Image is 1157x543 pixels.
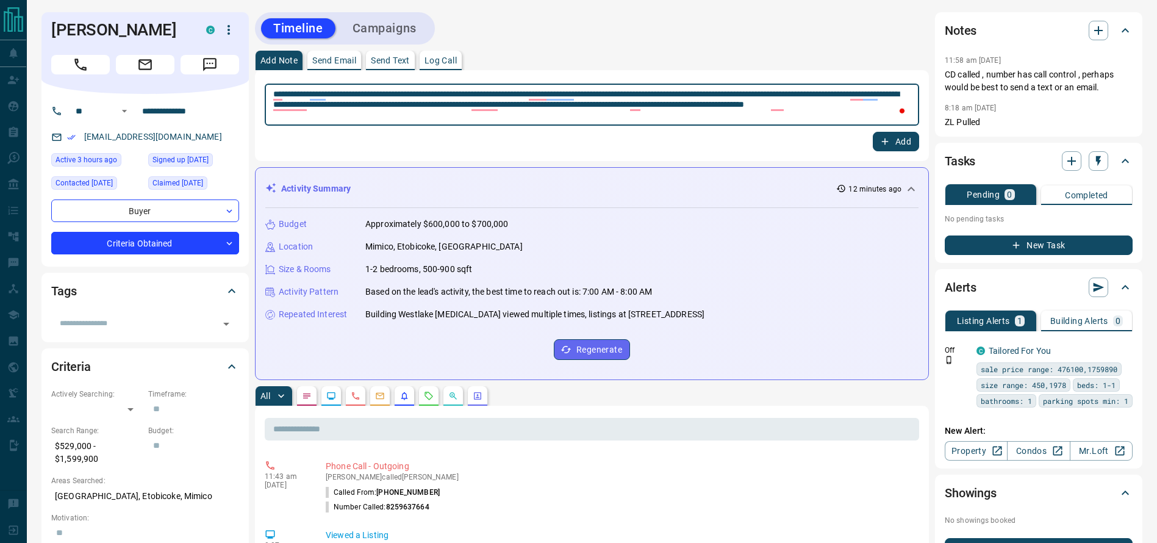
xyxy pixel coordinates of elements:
p: 1 [1017,317,1022,325]
p: Location [279,240,313,253]
span: beds: 1-1 [1077,379,1116,391]
a: Mr.Loft [1070,441,1133,461]
p: Listing Alerts [957,317,1010,325]
p: All [260,392,270,400]
p: Search Range: [51,425,142,436]
p: 8:18 am [DATE] [945,104,997,112]
span: Contacted [DATE] [56,177,113,189]
p: Pending [967,190,1000,199]
p: 0 [1116,317,1120,325]
p: 1-2 bedrooms, 500-900 sqft [365,263,472,276]
p: [DATE] [265,481,307,489]
span: sale price range: 476100,1759890 [981,363,1117,375]
div: condos.ca [206,26,215,34]
p: Based on the lead's activity, the best time to reach out is: 7:00 AM - 8:00 AM [365,286,652,298]
svg: Calls [351,391,360,401]
svg: Lead Browsing Activity [326,391,336,401]
p: Number Called: [326,502,429,512]
p: No showings booked [945,515,1133,526]
div: Showings [945,478,1133,508]
button: Add [873,132,919,151]
h2: Notes [945,21,976,40]
a: Property [945,441,1008,461]
p: 0 [1007,190,1012,199]
p: [GEOGRAPHIC_DATA], Etobicoke, Mimico [51,486,239,506]
p: Viewed a Listing [326,529,914,542]
button: Open [218,315,235,333]
p: 12 minutes ago [848,184,901,195]
p: Add Note [260,56,298,65]
p: Called From: [326,487,440,498]
div: Criteria [51,352,239,381]
p: Repeated Interest [279,308,347,321]
span: [PHONE_NUMBER] [376,488,440,497]
p: Activity Pattern [279,286,339,298]
svg: Emails [375,391,385,401]
button: New Task [945,236,1133,255]
p: Completed [1065,191,1108,200]
span: parking spots min: 1 [1043,395,1128,407]
div: Tue Feb 04 2025 [51,176,142,193]
textarea: To enrich screen reader interactions, please activate Accessibility in Grammarly extension settings [273,89,911,121]
a: Condos [1007,441,1070,461]
span: bathrooms: 1 [981,395,1032,407]
div: Buyer [51,200,239,222]
span: Call [51,55,110,74]
span: Signed up [DATE] [152,154,209,166]
p: Budget: [148,425,239,436]
p: [PERSON_NAME] called [PERSON_NAME] [326,473,914,481]
button: Regenerate [554,339,630,360]
p: Off [945,345,969,356]
div: Tags [51,276,239,306]
p: Activity Summary [281,182,351,195]
h1: [PERSON_NAME] [51,20,188,40]
div: Sat Feb 01 2025 [148,153,239,170]
span: Active 3 hours ago [56,154,117,166]
p: Log Call [424,56,457,65]
div: Alerts [945,273,1133,302]
button: Timeline [261,18,335,38]
p: Areas Searched: [51,475,239,486]
div: Activity Summary12 minutes ago [265,178,919,200]
span: Email [116,55,174,74]
p: Motivation: [51,512,239,523]
button: Campaigns [340,18,429,38]
h2: Alerts [945,278,976,297]
a: Tailored For You [989,346,1051,356]
svg: Opportunities [448,391,458,401]
p: Mimico, Etobicoke, [GEOGRAPHIC_DATA] [365,240,523,253]
div: Notes [945,16,1133,45]
p: 11:58 am [DATE] [945,56,1001,65]
p: Budget [279,218,307,231]
div: Tasks [945,146,1133,176]
h2: Criteria [51,357,91,376]
h2: Showings [945,483,997,503]
div: Tue Feb 04 2025 [148,176,239,193]
p: Send Email [312,56,356,65]
p: CD called , number has call control , perhaps would be best to send a text or an email. [945,68,1133,94]
p: Size & Rooms [279,263,331,276]
p: $529,000 - $1,599,900 [51,436,142,469]
p: Building Alerts [1050,317,1108,325]
span: size range: 450,1978 [981,379,1066,391]
button: Open [117,104,132,118]
svg: Email Verified [67,133,76,142]
p: New Alert: [945,425,1133,437]
p: Approximately $600,000 to $700,000 [365,218,508,231]
svg: Notes [302,391,312,401]
span: Message [181,55,239,74]
div: condos.ca [976,347,985,355]
svg: Requests [424,391,434,401]
h2: Tags [51,281,76,301]
div: Criteria Obtained [51,232,239,254]
p: ZL Pulled [945,116,1133,129]
h2: Tasks [945,151,975,171]
p: Actively Searching: [51,389,142,400]
p: Phone Call - Outgoing [326,460,914,473]
p: 11:43 am [265,472,307,481]
div: Wed Oct 15 2025 [51,153,142,170]
p: Timeframe: [148,389,239,400]
svg: Listing Alerts [399,391,409,401]
p: No pending tasks [945,210,1133,228]
span: Claimed [DATE] [152,177,203,189]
